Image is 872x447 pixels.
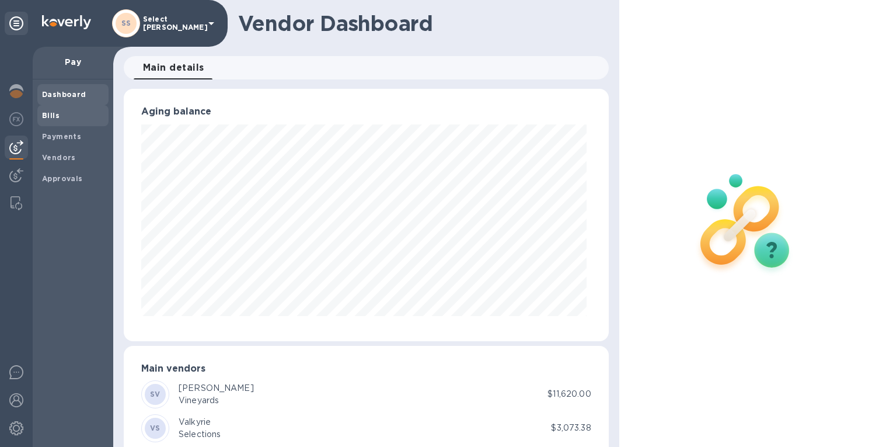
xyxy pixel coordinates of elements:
[150,424,161,432] b: VS
[179,382,254,394] div: [PERSON_NAME]
[179,394,254,407] div: Vineyards
[9,112,23,126] img: Foreign exchange
[42,153,76,162] b: Vendors
[42,56,104,68] p: Pay
[143,15,201,32] p: Select [PERSON_NAME]
[179,428,221,441] div: Selections
[551,422,591,434] p: $3,073.38
[42,111,60,120] b: Bills
[150,390,161,399] b: SV
[141,106,591,117] h3: Aging balance
[547,388,591,400] p: $11,620.00
[143,60,204,76] span: Main details
[238,11,601,36] h1: Vendor Dashboard
[121,19,131,27] b: SS
[141,363,591,375] h3: Main vendors
[42,90,86,99] b: Dashboard
[179,416,221,428] div: Valkyrie
[5,12,28,35] div: Unpin categories
[42,132,81,141] b: Payments
[42,15,91,29] img: Logo
[42,174,83,183] b: Approvals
